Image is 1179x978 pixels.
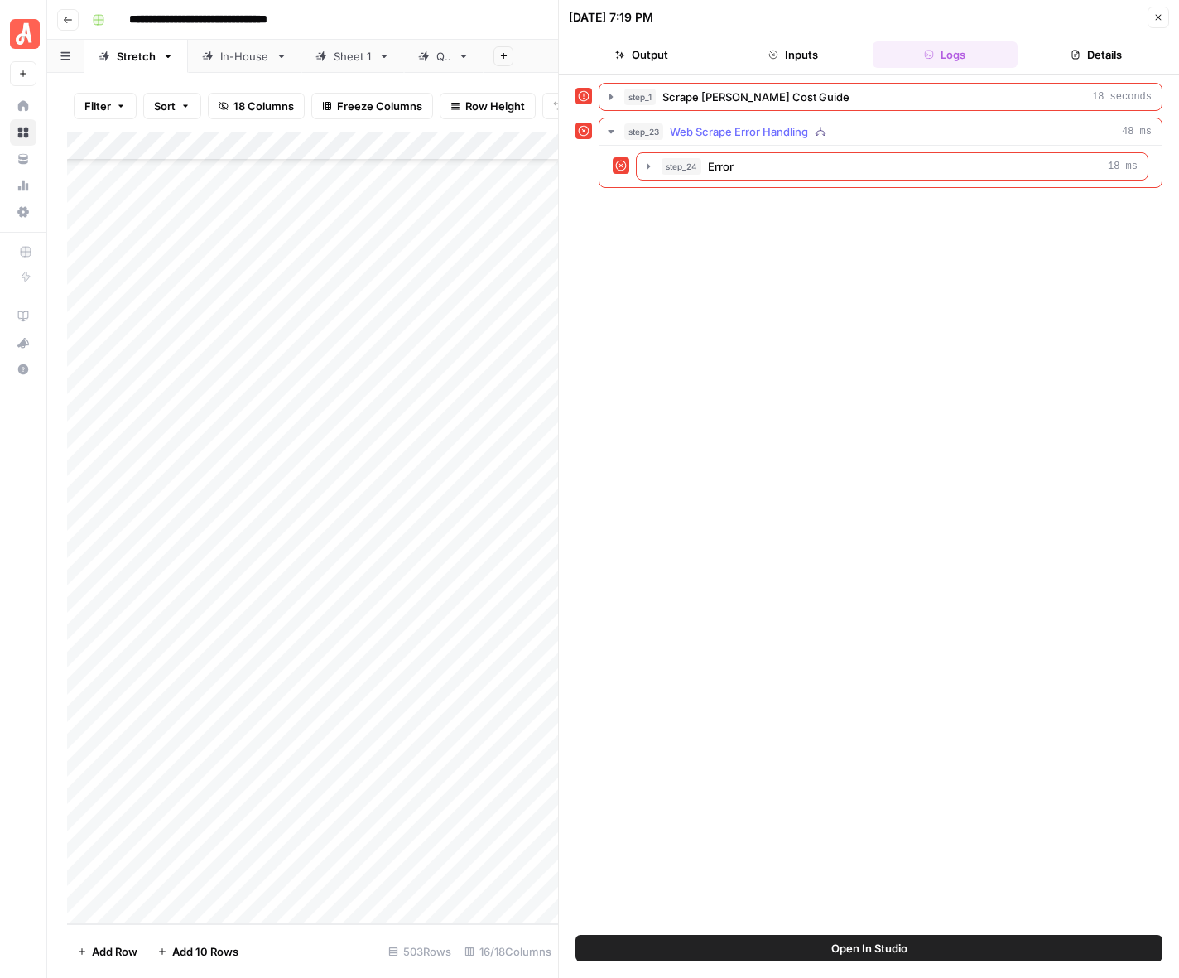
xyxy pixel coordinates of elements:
[720,41,865,68] button: Inputs
[662,89,849,105] span: Scrape [PERSON_NAME] Cost Guide
[143,93,201,119] button: Sort
[188,40,301,73] a: In-House
[10,172,36,199] a: Usage
[147,938,248,965] button: Add 10 Rows
[311,93,433,119] button: Freeze Columns
[117,48,156,65] div: Stretch
[337,98,422,114] span: Freeze Columns
[10,199,36,225] a: Settings
[465,98,525,114] span: Row Height
[10,19,40,49] img: Angi Logo
[873,41,1018,68] button: Logs
[708,158,734,175] span: Error
[599,146,1162,187] div: 48 ms
[208,93,305,119] button: 18 Columns
[436,48,451,65] div: QA
[10,356,36,383] button: Help + Support
[10,303,36,330] a: AirOps Academy
[10,330,36,356] button: What's new?
[670,123,808,140] span: Web Scrape Error Handling
[154,98,176,114] span: Sort
[233,98,294,114] span: 18 Columns
[1024,41,1169,68] button: Details
[92,943,137,960] span: Add Row
[74,93,137,119] button: Filter
[10,119,36,146] a: Browse
[1108,159,1138,174] span: 18 ms
[10,146,36,172] a: Your Data
[569,41,714,68] button: Output
[10,93,36,119] a: Home
[637,153,1148,180] button: 18 ms
[84,98,111,114] span: Filter
[220,48,269,65] div: In-House
[662,158,701,175] span: step_24
[569,9,653,26] div: [DATE] 7:19 PM
[67,938,147,965] button: Add Row
[11,330,36,355] div: What's new?
[10,13,36,55] button: Workspace: Angi
[599,118,1162,145] button: 48 ms
[301,40,404,73] a: Sheet 1
[84,40,188,73] a: Stretch
[440,93,536,119] button: Row Height
[624,89,656,105] span: step_1
[1092,89,1152,104] span: 18 seconds
[382,938,458,965] div: 503 Rows
[1122,124,1152,139] span: 48 ms
[458,938,558,965] div: 16/18 Columns
[624,123,663,140] span: step_23
[404,40,484,73] a: QA
[575,935,1162,961] button: Open In Studio
[599,84,1162,110] button: 18 seconds
[334,48,372,65] div: Sheet 1
[172,943,238,960] span: Add 10 Rows
[831,940,907,956] span: Open In Studio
